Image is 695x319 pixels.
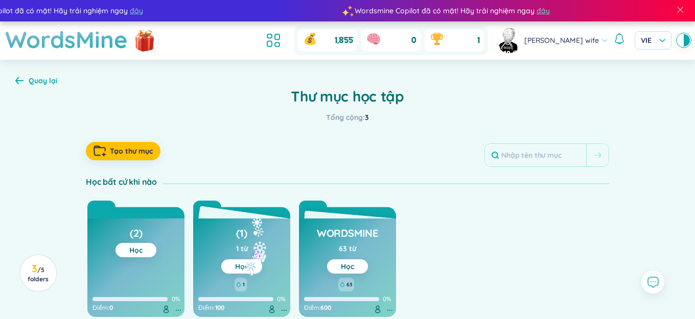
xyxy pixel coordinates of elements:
img: flashSalesIcon.a7f4f837.png [134,24,155,55]
a: Quay lại [15,77,57,86]
a: WordsMine [317,224,378,243]
span: Điểm [304,304,319,312]
span: 1,855 [335,35,353,46]
span: VIE [641,35,665,45]
span: 0 [109,304,113,312]
div: 1 từ [236,243,248,254]
h2: Thư mục học tập [86,87,609,106]
span: đây [536,5,549,16]
a: (1) [236,224,247,243]
div: : [304,304,391,312]
span: Điểm [198,304,214,312]
h3: WordsMine [317,226,378,246]
a: Học [235,262,248,271]
span: / 5 folders [28,266,49,283]
span: 0% [172,295,180,303]
a: (2) [130,224,142,243]
span: 600 [320,304,331,312]
button: Học [221,259,262,274]
div: 63 từ [339,243,356,254]
button: Học [327,259,368,274]
span: 0% [277,295,285,303]
div: Quay lại [29,75,57,86]
a: WordsMine [5,21,128,58]
span: [PERSON_NAME] wife [524,35,599,46]
img: avatar [496,28,522,53]
span: Điểm [92,304,108,312]
a: Học [129,246,143,255]
span: 0 [411,35,416,46]
button: Tạo thư mục [86,142,160,160]
span: 1 [243,281,245,289]
span: đây [129,5,143,16]
h3: (1) [236,226,247,246]
span: 3 [365,113,369,122]
span: Tạo thư mục [110,146,153,156]
a: Học [341,262,354,271]
div: : [198,304,285,312]
input: Nhập tên thư mục [485,144,586,166]
span: 0% [383,295,391,303]
button: Học [115,243,156,257]
div: : [92,304,179,312]
div: Học bất cứ khi nào [86,176,163,187]
span: Tổng cộng : [326,113,365,122]
span: 63 [346,281,352,289]
h3: 3 [27,264,50,283]
a: avatar [496,28,524,53]
span: 1 [477,35,480,46]
span: 100 [215,304,225,312]
h3: (2) [130,226,142,246]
